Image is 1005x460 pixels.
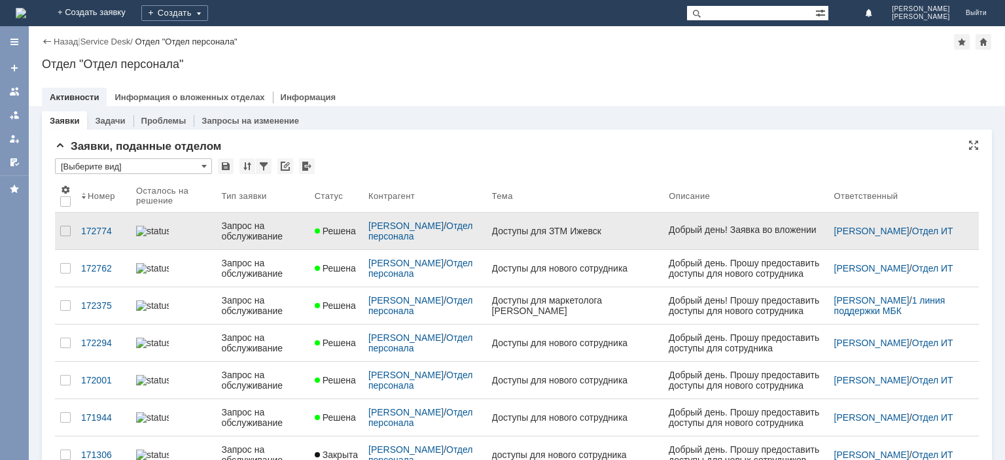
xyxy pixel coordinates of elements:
[221,221,304,241] div: Запрос на обслуживание
[368,191,415,201] div: Контрагент
[281,92,336,102] a: Информация
[487,367,664,393] a: Доступы для нового сотрудника
[309,255,363,281] a: Решена
[55,140,221,152] span: Заявки, поданные отделом
[834,412,909,423] a: [PERSON_NAME]
[492,295,659,316] div: Доступы для маркетолога [PERSON_NAME]
[315,300,356,311] span: Решена
[131,218,216,244] a: statusbar-100 (1).png
[834,295,948,316] a: 1 линия поддержки МБК
[4,58,25,79] a: Создать заявку
[136,300,169,311] img: statusbar-100 (1).png
[492,191,513,201] div: Тема
[315,338,356,348] span: Решена
[368,370,475,391] a: Отдел персонала
[368,332,482,353] div: /
[256,158,272,174] div: Фильтрация...
[216,179,309,213] th: Тип заявки
[834,295,909,306] a: [PERSON_NAME]
[76,292,131,319] a: 172375
[131,292,216,319] a: statusbar-100 (1).png
[954,34,970,50] div: Добавить в избранное
[141,116,186,126] a: Проблемы
[131,367,216,393] a: statusbar-0 (1).png
[136,226,169,236] img: statusbar-100 (1).png
[834,338,963,348] div: /
[131,255,216,281] a: statusbar-100 (1).png
[492,412,659,423] div: Доступы для нового сотрудника
[309,292,363,319] a: Решена
[50,92,99,102] a: Активности
[315,375,356,385] span: Решена
[912,226,953,236] a: Отдел ИТ
[309,179,363,213] th: Статус
[81,300,126,311] div: 172375
[912,338,953,348] a: Отдел ИТ
[669,191,710,201] div: Описание
[136,338,169,348] img: statusbar-60 (1).png
[368,370,444,380] a: [PERSON_NAME]
[76,255,131,281] a: 172762
[368,295,475,316] a: Отдел персонала
[239,158,255,174] div: Сортировка...
[216,250,309,287] a: Запрос на обслуживание
[912,450,953,460] a: Отдел ИТ
[54,37,78,46] a: Назад
[309,367,363,393] a: Решена
[368,295,482,316] div: /
[492,338,659,348] div: Доступы для нового сотрудника
[834,338,909,348] a: [PERSON_NAME]
[834,412,963,423] div: /
[81,375,126,385] div: 172001
[136,412,169,423] img: statusbar-40 (1).png
[487,218,664,244] a: Доступы для ЗТМ Ижевск
[60,185,71,195] span: Настройки
[912,263,953,274] a: Отдел ИТ
[912,375,953,385] a: Отдел ИТ
[115,92,264,102] a: Информация о вложенных отделах
[141,5,208,21] div: Создать
[76,367,131,393] a: 172001
[368,332,444,343] a: [PERSON_NAME]
[492,450,659,460] div: доступы для нового сотрудника
[834,450,963,460] div: /
[834,295,963,316] div: /
[299,158,315,174] div: Экспорт списка
[221,191,266,201] div: Тип заявки
[136,263,169,274] img: statusbar-100 (1).png
[492,375,659,385] div: Доступы для нового сотрудника
[834,263,963,274] div: /
[368,258,444,268] a: [PERSON_NAME]
[815,6,828,18] span: Расширенный поиск
[216,399,309,436] a: Запрос на обслуживание
[834,375,909,385] a: [PERSON_NAME]
[315,263,356,274] span: Решена
[829,179,968,213] th: Ответственный
[368,332,475,353] a: Отдел персонала
[4,152,25,173] a: Мои согласования
[315,226,356,236] span: Решена
[315,191,343,201] div: Статус
[976,34,991,50] div: Сделать домашней страницей
[16,8,26,18] a: Перейти на домашнюю страницу
[315,450,358,460] span: Закрыта
[492,226,659,236] div: Доступы для ЗТМ Ижевск
[834,226,909,236] a: [PERSON_NAME]
[76,330,131,356] a: 172294
[81,412,126,423] div: 171944
[218,158,234,174] div: Сохранить вид
[368,407,475,428] a: Отдел персонала
[81,263,126,274] div: 172762
[136,375,169,385] img: statusbar-0 (1).png
[216,213,309,249] a: Запрос на обслуживание
[368,295,444,306] a: [PERSON_NAME]
[834,450,909,460] a: [PERSON_NAME]
[487,404,664,431] a: Доступы для нового сотрудника
[309,404,363,431] a: Решена
[80,37,135,46] div: /
[81,338,126,348] div: 172294
[95,116,125,126] a: Задачи
[368,258,475,279] a: Отдел персонала
[42,58,992,71] div: Отдел "Отдел персонала"
[834,263,909,274] a: [PERSON_NAME]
